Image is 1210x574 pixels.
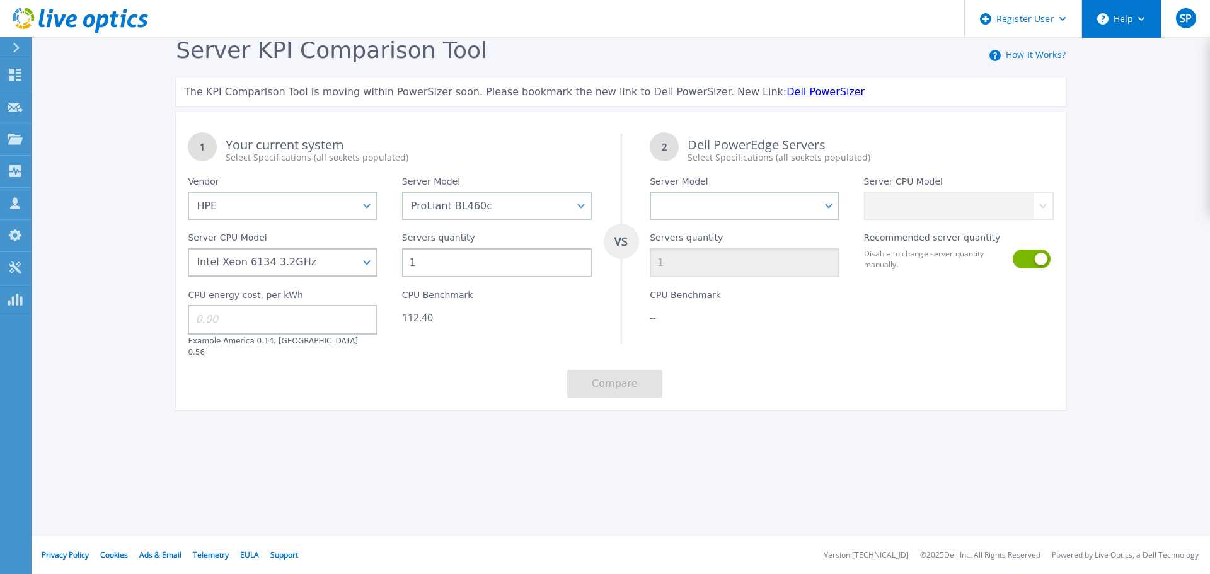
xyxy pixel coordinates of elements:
[270,549,298,560] a: Support
[1052,551,1199,560] li: Powered by Live Optics, a Dell Technology
[200,141,205,153] tspan: 1
[188,305,377,334] input: 0.00
[920,551,1040,560] li: © 2025 Dell Inc. All Rights Reserved
[614,234,628,249] tspan: VS
[42,549,89,560] a: Privacy Policy
[824,551,909,560] li: Version: [TECHNICAL_ID]
[402,232,475,248] label: Servers quantity
[650,176,708,192] label: Server Model
[176,37,487,63] span: Server KPI Comparison Tool
[188,290,303,305] label: CPU energy cost, per kWh
[139,549,181,560] a: Ads & Email
[662,141,667,153] tspan: 2
[188,176,219,192] label: Vendor
[402,311,592,324] div: 112.40
[193,549,229,560] a: Telemetry
[650,311,839,324] div: --
[402,176,460,192] label: Server Model
[864,176,943,192] label: Server CPU Model
[786,86,865,98] a: Dell PowerSizer
[864,232,1001,248] label: Recommended server quantity
[188,336,358,357] label: Example America 0.14, [GEOGRAPHIC_DATA] 0.56
[650,232,723,248] label: Servers quantity
[650,290,721,305] label: CPU Benchmark
[688,139,1053,164] div: Dell PowerEdge Servers
[688,151,1053,164] div: Select Specifications (all sockets populated)
[402,290,473,305] label: CPU Benchmark
[1180,13,1192,23] span: SP
[188,232,267,248] label: Server CPU Model
[1006,49,1066,60] a: How It Works?
[864,248,1005,270] label: Disable to change server quantity manually.
[226,139,591,164] div: Your current system
[184,86,786,98] span: The KPI Comparison Tool is moving within PowerSizer soon. Please bookmark the new link to Dell Po...
[567,370,662,398] button: Compare
[240,549,259,560] a: EULA
[100,549,128,560] a: Cookies
[226,151,591,164] div: Select Specifications (all sockets populated)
